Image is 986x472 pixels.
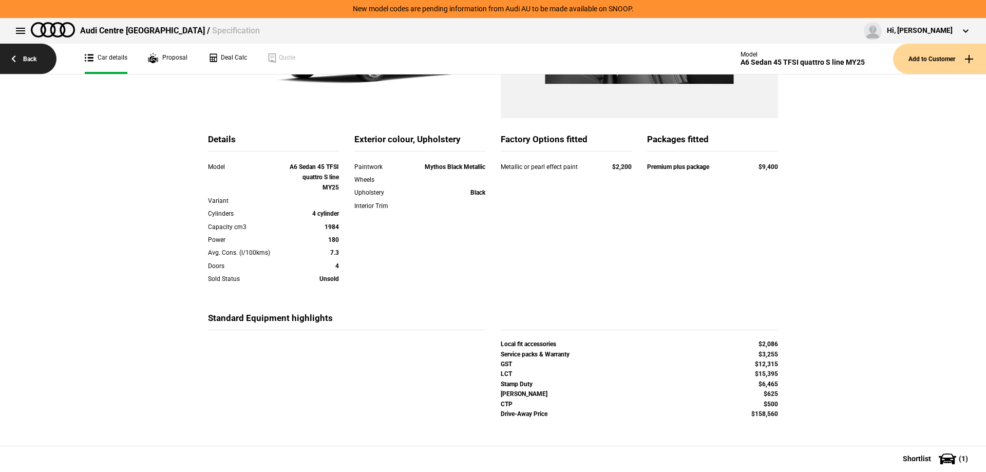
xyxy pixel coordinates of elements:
div: Doors [208,261,287,271]
div: Standard Equipment highlights [208,312,485,330]
strong: A6 Sedan 45 TFSI quattro S line MY25 [290,163,339,192]
strong: Mythos Black Metallic [425,163,485,171]
div: Avg. Cons. (l/100kms) [208,248,287,258]
div: Model [208,162,287,172]
strong: $500 [764,401,778,408]
strong: LCT [501,370,512,377]
strong: $158,560 [751,410,778,418]
div: Wheels [354,175,407,185]
strong: 1984 [325,223,339,231]
div: Packages fitted [647,134,778,152]
strong: Service packs & Warranty [501,351,570,358]
div: Exterior colour, Upholstery [354,134,485,152]
div: Capacity cm3 [208,222,287,232]
img: audi.png [31,22,75,37]
strong: GST [501,361,512,368]
span: Shortlist [903,455,931,462]
strong: Unsold [319,275,339,282]
strong: CTP [501,401,513,408]
a: Proposal [148,44,187,74]
strong: $2,086 [759,341,778,348]
strong: 180 [328,236,339,243]
div: Model [741,51,865,58]
div: Hi, [PERSON_NAME] [887,26,953,36]
strong: Premium plus package [647,163,709,171]
strong: 7.3 [330,249,339,256]
strong: $9,400 [759,163,778,171]
div: Variant [208,196,287,206]
div: Details [208,134,339,152]
div: Upholstery [354,187,407,198]
strong: Drive-Away Price [501,410,547,418]
strong: [PERSON_NAME] [501,390,547,398]
div: A6 Sedan 45 TFSI quattro S line MY25 [741,58,865,67]
a: Car details [85,44,127,74]
div: Sold Status [208,274,287,284]
strong: $12,315 [755,361,778,368]
div: Audi Centre [GEOGRAPHIC_DATA] / [80,25,260,36]
span: ( 1 ) [959,455,968,462]
div: Cylinders [208,209,287,219]
div: Interior Trim [354,201,407,211]
span: Specification [212,26,260,35]
strong: 4 cylinder [312,210,339,217]
strong: $15,395 [755,370,778,377]
strong: $625 [764,390,778,398]
div: Power [208,235,287,245]
strong: $2,200 [612,163,632,171]
strong: Black [470,189,485,196]
div: Paintwork [354,162,407,172]
strong: Stamp Duty [501,381,533,388]
button: Add to Customer [893,44,986,74]
div: Metallic or pearl effect paint [501,162,593,172]
strong: Local fit accessories [501,341,556,348]
a: Deal Calc [208,44,247,74]
strong: $3,255 [759,351,778,358]
strong: $6,465 [759,381,778,388]
button: Shortlist(1) [887,446,986,471]
strong: 4 [335,262,339,270]
div: Factory Options fitted [501,134,632,152]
